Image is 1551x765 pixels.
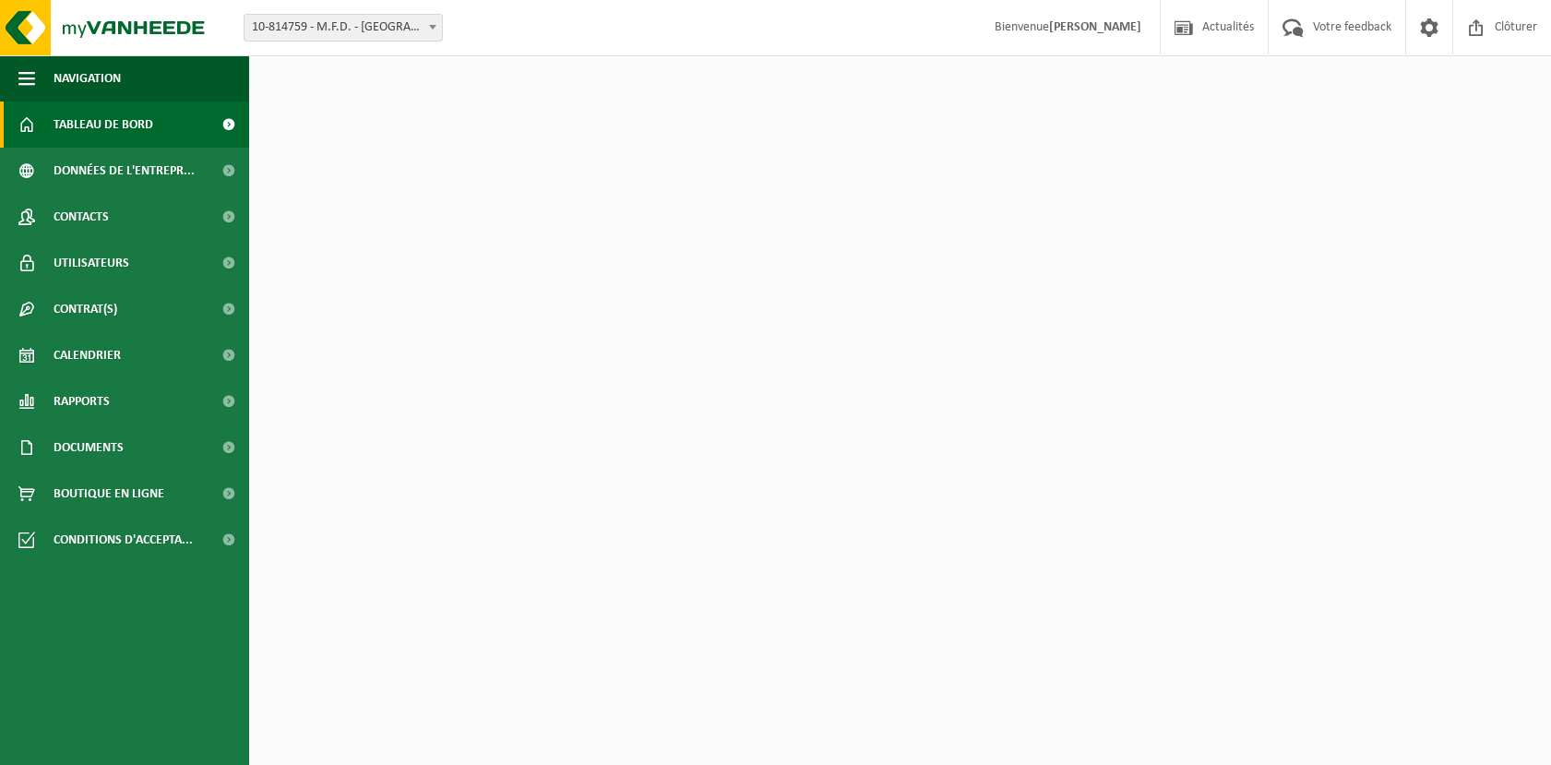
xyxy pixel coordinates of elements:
span: Calendrier [54,332,121,378]
span: Boutique en ligne [54,471,164,517]
span: Utilisateurs [54,240,129,286]
span: 10-814759 - M.F.D. - CARNIÈRES [245,15,442,41]
span: Documents [54,424,124,471]
span: Conditions d'accepta... [54,517,193,563]
span: Contrat(s) [54,286,117,332]
span: Rapports [54,378,110,424]
span: Tableau de bord [54,102,153,148]
span: Données de l'entrepr... [54,148,195,194]
span: 10-814759 - M.F.D. - CARNIÈRES [244,14,443,42]
span: Contacts [54,194,109,240]
span: Navigation [54,55,121,102]
strong: [PERSON_NAME] [1049,20,1141,34]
